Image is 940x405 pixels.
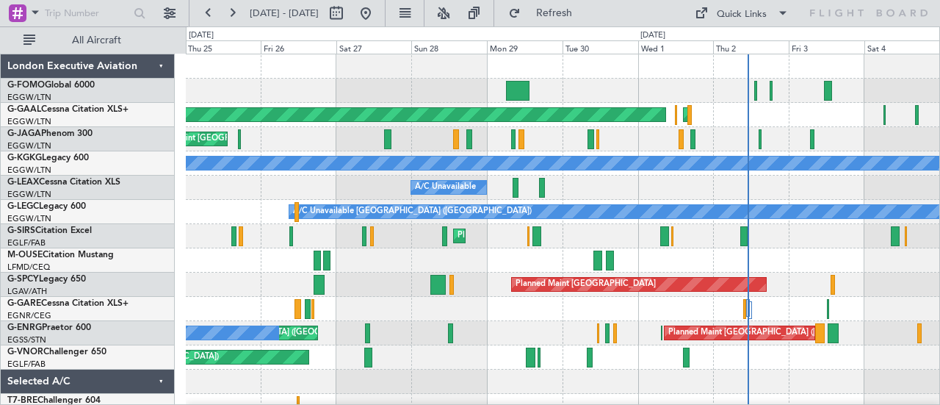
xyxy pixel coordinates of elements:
[7,129,41,138] span: G-JAGA
[7,323,91,332] a: G-ENRGPraetor 600
[38,35,155,46] span: All Aircraft
[524,8,585,18] span: Refresh
[7,348,106,356] a: G-VNORChallenger 650
[7,226,92,235] a: G-SIRSCitation Excel
[7,154,42,162] span: G-KGKG
[7,189,51,200] a: EGGW/LTN
[7,359,46,370] a: EGLF/FAB
[250,7,319,20] span: [DATE] - [DATE]
[640,29,665,42] div: [DATE]
[502,1,590,25] button: Refresh
[189,29,214,42] div: [DATE]
[7,251,114,259] a: M-OUSECitation Mustang
[7,226,35,235] span: G-SIRS
[717,7,767,22] div: Quick Links
[638,40,714,54] div: Wed 1
[7,396,101,405] a: T7-BREChallenger 604
[7,396,37,405] span: T7-BRE
[415,176,476,198] div: A/C Unavailable
[7,129,93,138] a: G-JAGAPhenom 300
[7,154,89,162] a: G-KGKGLegacy 600
[7,275,39,284] span: G-SPCY
[7,251,43,259] span: M-OUSE
[7,262,50,273] a: LFMD/CEQ
[7,92,51,103] a: EGGW/LTN
[7,105,129,114] a: G-GAALCessna Citation XLS+
[487,40,563,54] div: Mon 29
[7,299,129,308] a: G-GARECessna Citation XLS+
[7,81,45,90] span: G-FOMO
[7,178,120,187] a: G-LEAXCessna Citation XLS
[7,299,41,308] span: G-GARE
[7,334,46,345] a: EGSS/STN
[7,105,41,114] span: G-GAAL
[864,40,940,54] div: Sat 4
[7,140,51,151] a: EGGW/LTN
[16,29,159,52] button: All Aircraft
[7,237,46,248] a: EGLF/FAB
[713,40,789,54] div: Thu 2
[336,40,412,54] div: Sat 27
[458,225,689,247] div: Planned Maint [GEOGRAPHIC_DATA] ([GEOGRAPHIC_DATA])
[45,2,129,24] input: Trip Number
[7,81,95,90] a: G-FOMOGlobal 6000
[7,213,51,224] a: EGGW/LTN
[7,116,51,127] a: EGGW/LTN
[185,40,261,54] div: Thu 25
[7,286,47,297] a: LGAV/ATH
[7,178,39,187] span: G-LEAX
[7,165,51,176] a: EGGW/LTN
[293,201,532,223] div: A/C Unavailable [GEOGRAPHIC_DATA] ([GEOGRAPHIC_DATA])
[7,323,42,332] span: G-ENRG
[7,310,51,321] a: EGNR/CEG
[668,322,900,344] div: Planned Maint [GEOGRAPHIC_DATA] ([GEOGRAPHIC_DATA])
[261,40,336,54] div: Fri 26
[7,275,86,284] a: G-SPCYLegacy 650
[7,202,86,211] a: G-LEGCLegacy 600
[789,40,864,54] div: Fri 3
[7,202,39,211] span: G-LEGC
[516,273,656,295] div: Planned Maint [GEOGRAPHIC_DATA]
[7,348,43,356] span: G-VNOR
[687,1,796,25] button: Quick Links
[563,40,638,54] div: Tue 30
[411,40,487,54] div: Sun 28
